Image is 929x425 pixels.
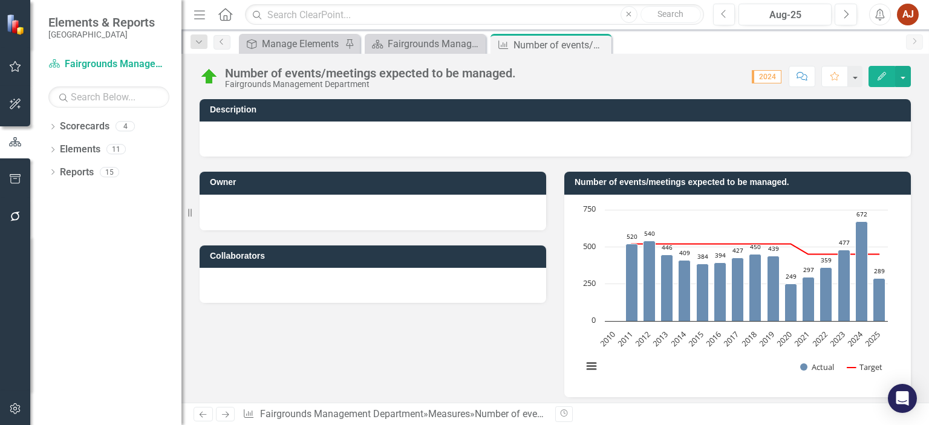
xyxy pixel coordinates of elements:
[428,408,470,420] a: Measures
[897,4,919,25] button: AJ
[715,251,726,259] text: 394
[679,248,690,257] text: 409
[116,122,135,132] div: 4
[651,329,671,349] text: 2013
[856,210,867,218] text: 672
[749,254,761,321] path: 2018, 450. Actual.
[633,329,653,349] text: 2012
[714,262,726,321] path: 2016, 394. Actual.
[627,232,637,241] text: 520
[644,229,655,238] text: 540
[262,36,342,51] div: Manage Elements
[48,86,169,108] input: Search Below...
[686,329,706,349] text: 2015
[810,329,830,349] text: 2022
[60,166,94,180] a: Reports
[6,14,27,35] img: ClearPoint Strategy
[888,384,917,413] div: Open Intercom Messenger
[583,203,596,214] text: 750
[475,408,703,420] div: Number of events/meetings expected to be managed.
[576,204,894,385] svg: Interactive chart
[245,4,703,25] input: Search ClearPoint...
[847,362,882,372] button: Show Target
[106,144,126,155] div: 11
[598,329,618,349] text: 2010
[768,256,780,321] path: 2019, 439. Actual.
[243,407,546,421] div: » »
[225,80,516,89] div: Fairgrounds Management Department
[48,30,155,39] small: [GEOGRAPHIC_DATA]
[738,4,832,25] button: Aug-25
[732,258,744,321] path: 2017, 427. Actual.
[513,37,608,53] div: Number of events/meetings expected to be managed.
[48,57,169,71] a: Fairgrounds Management Department
[576,204,899,385] div: Chart. Highcharts interactive chart.
[863,329,883,349] text: 2025
[774,329,794,349] text: 2020
[575,178,905,187] h3: Number of events/meetings expected to be managed.
[827,329,847,349] text: 2023
[821,256,832,264] text: 359
[657,9,683,19] span: Search
[641,6,701,23] button: Search
[210,178,540,187] h3: Owner
[838,250,850,321] path: 2023, 477. Actual.
[768,244,779,253] text: 439
[583,241,596,251] text: 500
[260,408,423,420] a: Fairgrounds Management Department
[210,251,540,261] h3: Collaborators
[786,272,797,281] text: 249
[873,278,885,321] path: 2025, 289. Actual.
[615,329,635,349] text: 2011
[820,267,832,321] path: 2022, 359. Actual.
[661,255,673,321] path: 2013, 446. Actual.
[785,284,797,321] path: 2020, 249. Actual.
[679,260,691,321] path: 2014, 409. Actual.
[792,329,812,349] text: 2021
[388,36,483,51] div: Fairgrounds Management Program
[583,358,600,375] button: View chart menu, Chart
[752,70,781,83] span: 2024
[210,105,905,114] h3: Description
[803,277,815,321] path: 2021, 297. Actual.
[739,329,759,349] text: 2018
[757,329,777,349] text: 2019
[750,242,761,251] text: 450
[697,252,708,261] text: 384
[668,328,688,348] text: 2014
[242,36,342,51] a: Manage Elements
[626,244,638,321] path: 2011, 520. Actual.
[614,221,885,321] g: Actual, series 1 of 2. Bar series with 16 bars.
[100,167,119,177] div: 15
[703,329,723,349] text: 2016
[800,362,834,372] button: Show Actual
[592,314,596,325] text: 0
[583,277,596,288] text: 250
[803,265,814,274] text: 297
[732,246,743,255] text: 427
[60,120,109,134] a: Scorecards
[368,36,483,51] a: Fairgrounds Management Program
[644,241,656,321] path: 2012, 540. Actual.
[48,15,155,30] span: Elements & Reports
[662,243,673,251] text: 446
[845,328,865,348] text: 2024
[60,143,100,157] a: Elements
[722,329,742,349] text: 2017
[874,267,885,275] text: 289
[225,67,516,80] div: Number of events/meetings expected to be managed.
[856,221,868,321] path: 2024, 672. Actual.
[200,67,219,86] img: On Target
[697,264,709,321] path: 2015, 384. Actual.
[839,238,850,247] text: 477
[743,8,827,22] div: Aug-25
